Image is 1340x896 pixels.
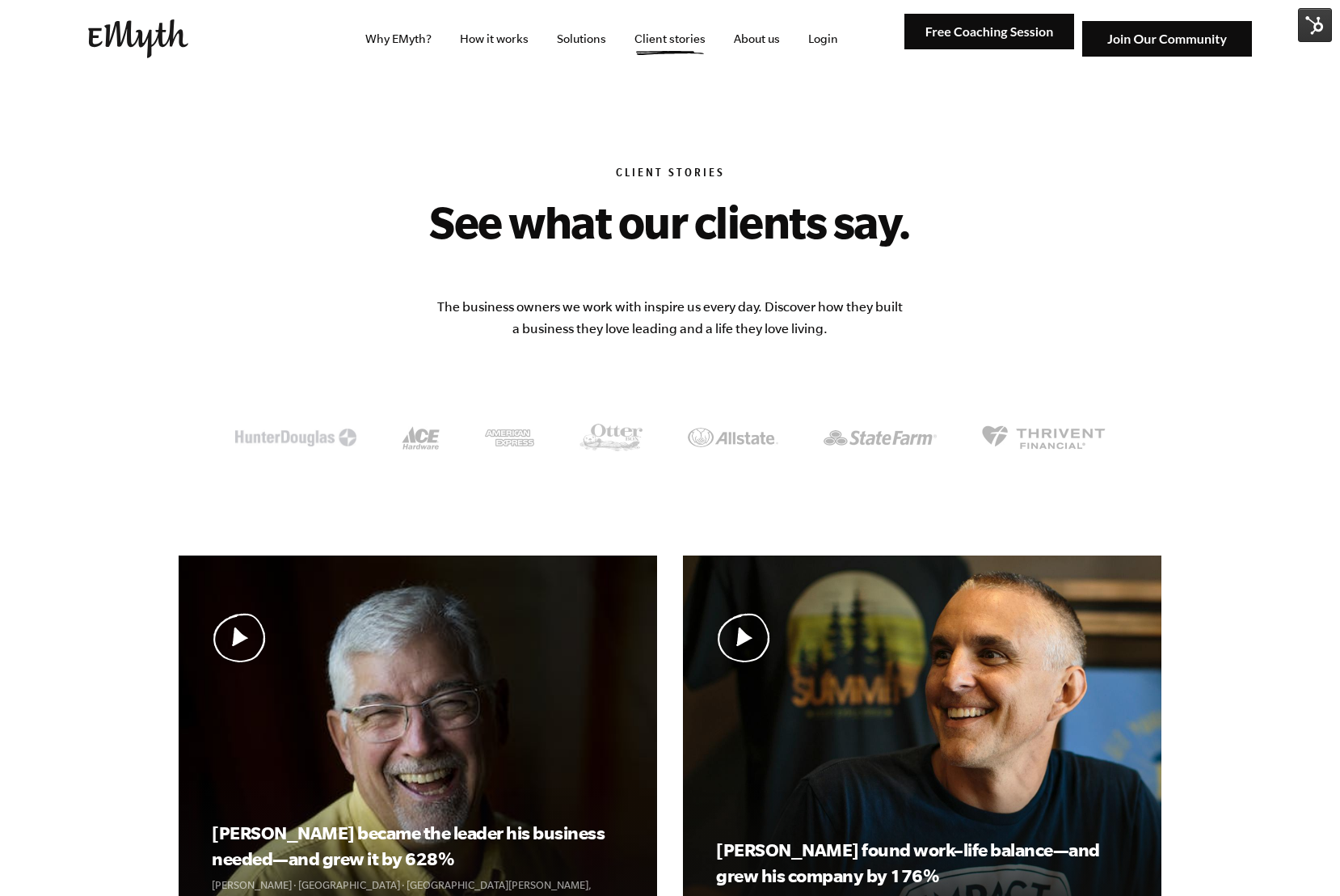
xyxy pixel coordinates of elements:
[326,196,1014,247] h2: See what our clients say.
[579,424,643,451] img: Client
[1082,21,1252,57] img: Join Our Community
[1298,8,1332,42] img: HubSpot Tools Menu Toggle
[212,613,268,662] img: Play Video
[402,426,440,450] img: Client
[179,167,1161,183] h6: Client Stories
[716,613,772,662] img: Play Video
[212,820,623,872] h3: [PERSON_NAME] became the leader his business needed—and grew it by 628%
[716,837,1127,889] h3: [PERSON_NAME] found work–life balance—and grew his company by 176%
[235,429,356,446] img: Client
[436,296,904,340] p: The business owners we work with inspire us every day. Discover how they built a business they lo...
[982,425,1106,450] img: Client
[824,430,937,446] img: Client
[688,428,778,446] img: Client
[904,14,1074,50] img: Free Coaching Session
[485,429,534,446] img: Client
[88,19,188,58] img: EMyth
[1259,818,1340,896] iframe: Chat Widget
